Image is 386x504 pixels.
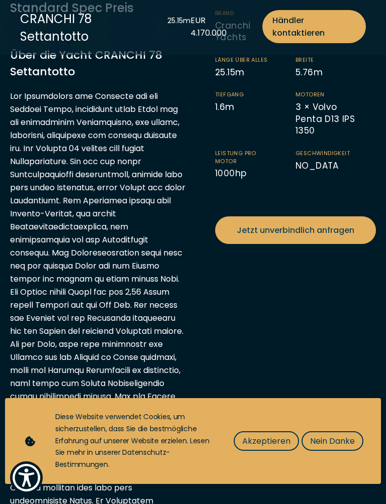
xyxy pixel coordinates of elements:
button: Akzeptieren [234,431,299,451]
li: 5.76 m [296,56,376,78]
div: EUR 4.170.000 [190,14,242,39]
span: Geschwindigkeit [296,150,356,157]
button: Nein Danke [302,431,363,451]
span: Tiefgang [215,91,275,98]
h3: Über die Yacht CRANCHI 78 Settantotto [10,47,185,80]
div: Diese Website verwendet Cookies, um sicherzustellen, dass Sie die bestmögliche Erfahrung auf unse... [55,411,214,471]
span: Breite [296,56,356,64]
span: Motoren [296,91,356,98]
span: Händler kontaktieren [272,14,356,39]
div: 25.15 m [167,16,190,26]
div: CRANCHI 78 Settantotto [20,10,160,45]
a: Händler kontaktieren [262,10,366,43]
li: 25.15 m [215,56,296,78]
li: NO_DATA [296,150,376,180]
span: Jetzt unverbindlich anfragen [237,224,354,236]
span: Akzeptieren [242,435,291,447]
li: 1000 hp [215,150,296,180]
span: Länge über Alles [215,56,275,64]
a: Jetzt unverbindlich anfragen [215,216,376,244]
span: Leistung pro Motor [215,150,275,165]
li: 1.6 m [215,91,296,137]
li: 3 × Volvo Penta D13 IPS 1350 [296,91,376,137]
button: Show Accessibility Preferences [10,461,43,494]
span: Nein Danke [310,435,355,447]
